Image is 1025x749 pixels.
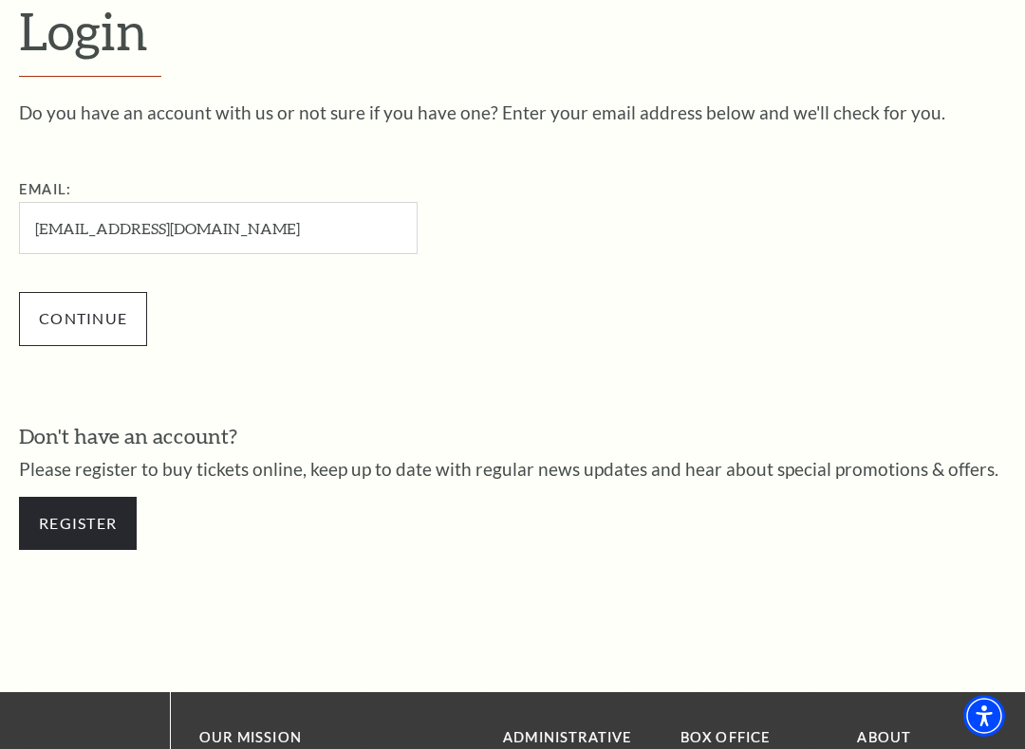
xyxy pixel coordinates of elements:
[19,460,1006,478] p: Please register to buy tickets online, keep up to date with regular news updates and hear about s...
[963,695,1005,737] div: Accessibility Menu
[19,497,137,550] a: Register
[19,202,418,254] input: Required
[857,729,911,745] a: About
[19,422,1006,451] h3: Don't have an account?
[19,292,147,345] input: Submit button
[19,103,1006,121] p: Do you have an account with us or not sure if you have one? Enter your email address below and we...
[19,181,71,197] label: Email:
